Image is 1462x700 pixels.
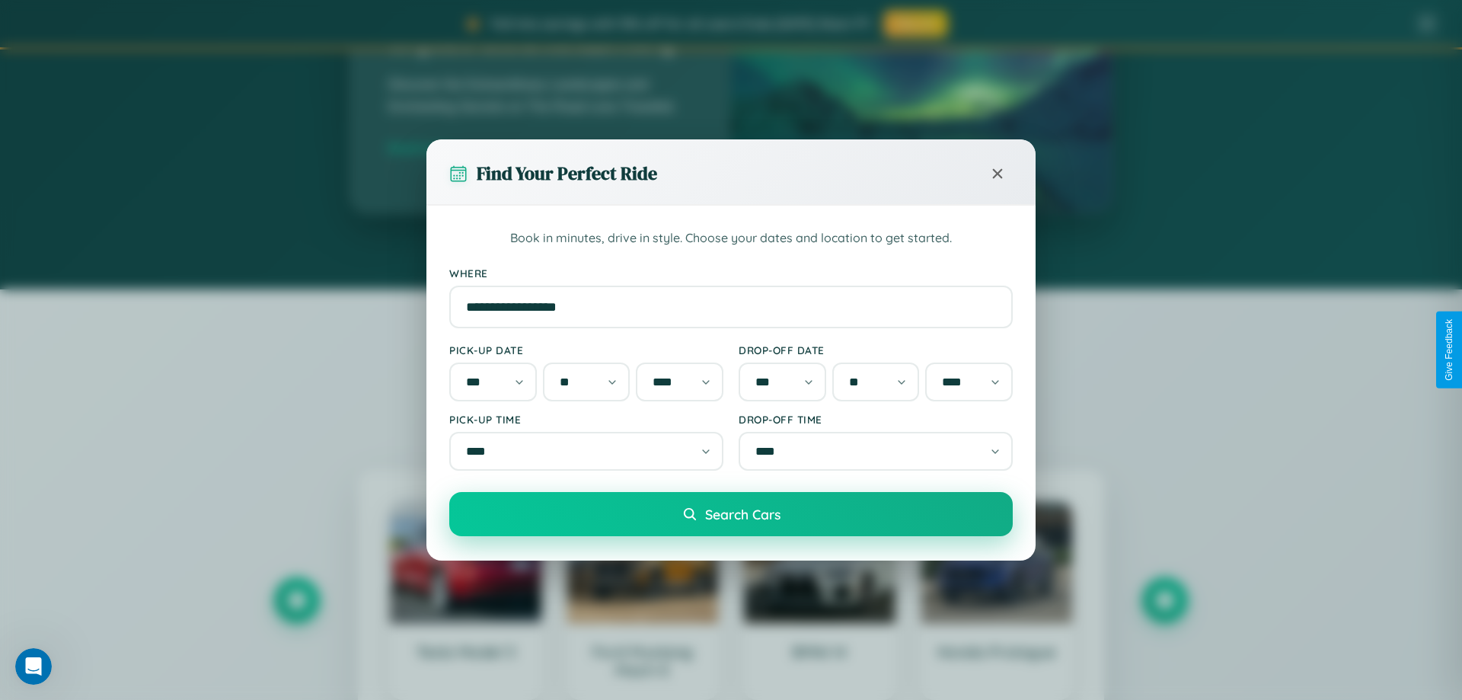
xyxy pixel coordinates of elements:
[449,229,1013,248] p: Book in minutes, drive in style. Choose your dates and location to get started.
[449,492,1013,536] button: Search Cars
[705,506,780,523] span: Search Cars
[449,413,723,426] label: Pick-up Time
[449,344,723,356] label: Pick-up Date
[477,161,657,186] h3: Find Your Perfect Ride
[449,267,1013,280] label: Where
[739,413,1013,426] label: Drop-off Time
[739,344,1013,356] label: Drop-off Date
